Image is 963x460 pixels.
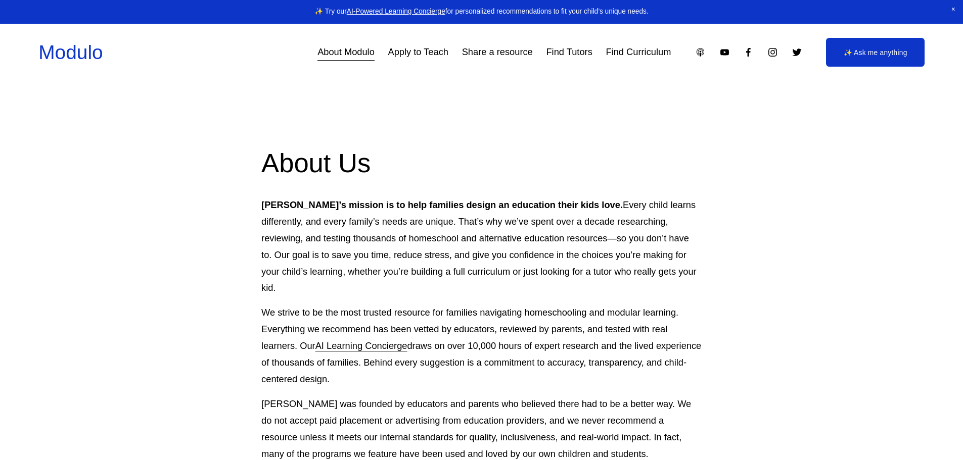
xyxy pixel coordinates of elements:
[792,47,802,58] a: Twitter
[719,47,730,58] a: YouTube
[261,146,702,181] h2: About Us
[317,43,375,62] a: About Modulo
[743,47,754,58] a: Facebook
[767,47,778,58] a: Instagram
[261,197,702,297] p: Every child learns differently, and every family’s needs are unique. That’s why we’ve spent over ...
[38,41,103,63] a: Modulo
[315,340,407,351] a: AI Learning Concierge
[695,47,706,58] a: Apple Podcasts
[347,8,445,15] a: AI-Powered Learning Concierge
[546,43,592,62] a: Find Tutors
[388,43,448,62] a: Apply to Teach
[261,304,702,388] p: We strive to be the most trusted resource for families navigating homeschooling and modular learn...
[606,43,671,62] a: Find Curriculum
[826,38,925,67] a: ✨ Ask me anything
[261,199,623,210] strong: [PERSON_NAME]’s mission is to help families design an education their kids love.
[462,43,533,62] a: Share a resource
